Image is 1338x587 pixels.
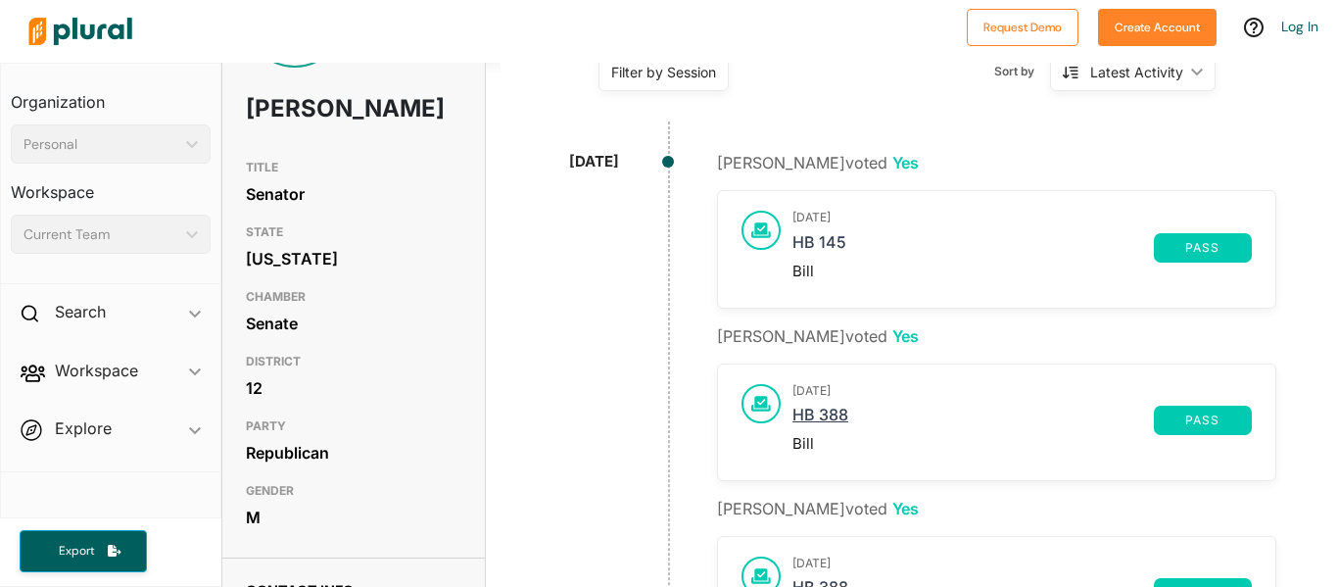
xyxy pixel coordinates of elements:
[11,73,211,117] h3: Organization
[246,350,461,373] h3: DISTRICT
[1281,18,1318,35] a: Log In
[246,438,461,467] div: Republican
[1090,62,1183,82] div: Latest Activity
[246,285,461,309] h3: CHAMBER
[246,244,461,273] div: [US_STATE]
[569,151,619,173] div: [DATE]
[967,9,1078,46] button: Request Demo
[246,179,461,209] div: Senator
[717,153,919,172] span: [PERSON_NAME] voted
[892,326,919,346] span: Yes
[246,373,461,403] div: 12
[11,164,211,207] h3: Workspace
[20,530,147,572] button: Export
[792,263,1252,280] div: Bill
[717,326,919,346] span: [PERSON_NAME] voted
[1098,16,1217,36] a: Create Account
[24,134,178,155] div: Personal
[792,435,1252,453] div: Bill
[246,479,461,503] h3: GENDER
[792,557,1252,570] h3: [DATE]
[1098,9,1217,46] button: Create Account
[246,79,375,138] h1: [PERSON_NAME]
[55,301,106,322] h2: Search
[611,62,716,82] div: Filter by Session
[792,233,1154,263] a: HB 145
[246,415,461,438] h3: PARTY
[24,224,178,245] div: Current Team
[246,156,461,179] h3: TITLE
[246,503,461,532] div: M
[994,63,1050,80] span: Sort by
[892,153,919,172] span: Yes
[246,220,461,244] h3: STATE
[246,309,461,338] div: Senate
[892,499,919,518] span: Yes
[1166,415,1240,426] span: pass
[967,16,1078,36] a: Request Demo
[1166,242,1240,254] span: pass
[792,211,1252,224] h3: [DATE]
[717,499,919,518] span: [PERSON_NAME] voted
[45,543,108,560] span: Export
[792,406,1154,435] a: HB 388
[792,384,1252,398] h3: [DATE]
